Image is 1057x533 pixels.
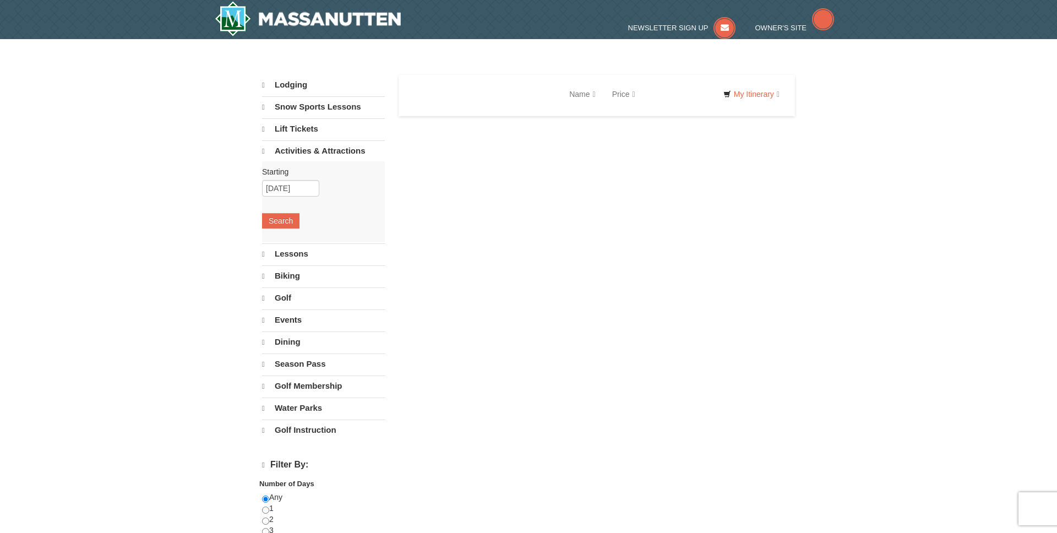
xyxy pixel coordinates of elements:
[262,460,385,470] h4: Filter By:
[215,1,401,36] img: Massanutten Resort Logo
[755,24,807,32] span: Owner's Site
[561,83,603,105] a: Name
[262,75,385,95] a: Lodging
[259,480,314,488] strong: Number of Days
[262,287,385,308] a: Golf
[628,24,709,32] span: Newsletter Sign Up
[604,83,644,105] a: Price
[262,118,385,139] a: Lift Tickets
[262,376,385,396] a: Golf Membership
[262,309,385,330] a: Events
[262,420,385,440] a: Golf Instruction
[628,24,736,32] a: Newsletter Sign Up
[262,166,377,177] label: Starting
[262,96,385,117] a: Snow Sports Lessons
[215,1,401,36] a: Massanutten Resort
[262,213,299,229] button: Search
[262,140,385,161] a: Activities & Attractions
[262,265,385,286] a: Biking
[262,398,385,418] a: Water Parks
[755,24,835,32] a: Owner's Site
[262,243,385,264] a: Lessons
[262,331,385,352] a: Dining
[716,86,787,102] a: My Itinerary
[262,353,385,374] a: Season Pass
